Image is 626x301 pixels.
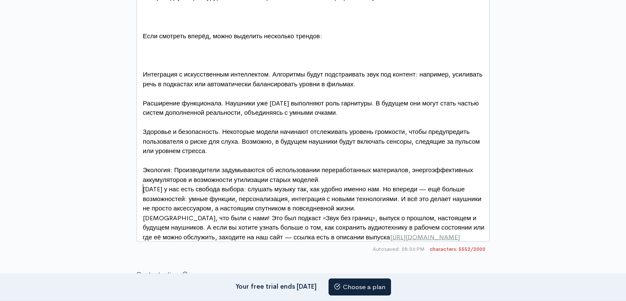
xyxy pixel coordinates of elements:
[143,31,322,40] span: Если смотреть вперёд, можно выделить несколько трендов:
[143,70,484,88] span: Интеграция с искусственным интеллектом. Алгоритмы будут подстраивать звук под контент: например, ...
[373,245,425,253] span: Autosaved: 08:06 PM
[143,99,480,116] span: Расширение функционала. Наушники уже [DATE] выполняют роль гарнитуры. В будущем они могут стать ч...
[143,185,483,212] span: [DATE] у нас есть свобода выбора: слушать музыку так, как удобно именно нам. Но впереди — ещё бол...
[143,213,486,241] span: [DEMOGRAPHIC_DATA], что были с нами! Это был подкаст «Звук без границ», выпуск о прошлом, настоящ...
[143,165,475,183] span: Экология: Производители задумываются об использовании переработанных материалов, энергоэффективны...
[390,233,460,241] span: [URL][DOMAIN_NAME]
[329,278,391,296] a: Choose a plan
[136,265,178,283] label: Content rating
[430,245,485,253] span: 5552/2000
[235,282,317,290] strong: Your free trial ends [DATE]
[143,127,482,154] span: Здоровье и безопасность. Некоторые модели начинают отслеживать уровень громкости, чтобы предупред...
